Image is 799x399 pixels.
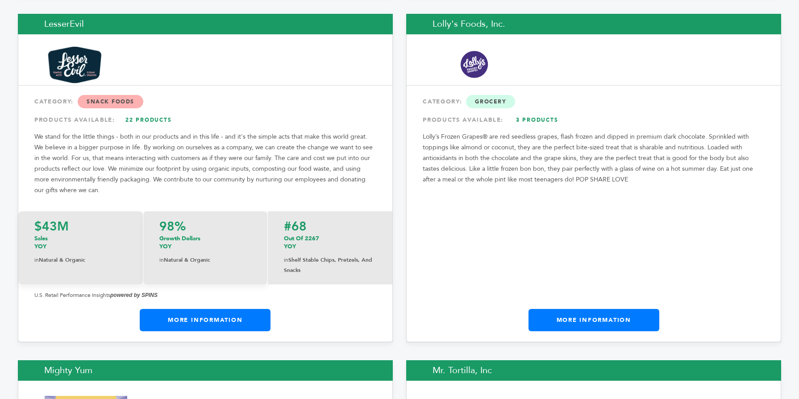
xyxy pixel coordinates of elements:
h2: Lolly's Foods, Inc. [406,14,781,34]
div: PRODUCTS AVAILABLE: [34,112,376,128]
h2: LesserEvil [18,14,393,34]
p: $43M [34,220,127,233]
span: YOY [159,243,171,251]
p: Natural & Organic [34,255,127,265]
span: in [34,256,39,263]
p: Growth Dollars [159,234,251,251]
a: 3 Products [506,112,568,128]
a: 22 Products [117,112,180,128]
span: Grocery [466,95,515,108]
h2: Mr. Tortilla, Inc [406,360,781,381]
h2: Mighty Yum [18,360,393,381]
p: Lolly’s Frozen Grapes® are red seedless grapes, flash frozen and dipped in premium dark chocolate... [423,132,765,185]
p: Out Of 2267 [284,234,376,251]
span: in [159,256,164,263]
p: Sales [34,234,127,251]
span: Snack Foods [78,95,143,108]
p: U.S. Retail Performance Insights [34,290,376,300]
a: More Information [529,309,659,331]
p: 98% [159,220,251,233]
p: We stand for the little things - both in our products and in this life - and it's the simple acts... [34,132,376,196]
div: PRODUCTS AVAILABLE: [423,112,765,128]
p: #68 [284,220,376,233]
p: Shelf Stable Chips, Pretzels, and Snacks [284,255,376,276]
span: YOY [34,243,46,251]
div: CATEGORY: [34,94,376,110]
img: LesserEvil [45,45,108,83]
div: CATEGORY: [423,94,765,110]
span: YOY [284,243,296,251]
span: in [284,256,288,263]
p: Natural & Organic [159,255,251,265]
strong: powered by SPINS [110,292,158,298]
a: More Information [140,309,270,331]
img: Lolly's Foods, Inc. [433,49,516,80]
